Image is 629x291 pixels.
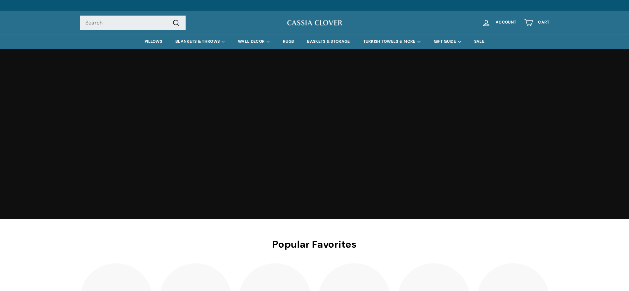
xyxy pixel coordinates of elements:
summary: GIFT GUIDE [427,34,468,49]
a: RUGS [276,34,300,49]
a: SALE [468,34,491,49]
span: Cart [538,21,549,25]
input: Search [80,16,186,30]
h2: Popular Favorites [80,239,550,250]
a: PILLOWS [138,34,169,49]
span: Account [496,21,516,25]
a: Account [478,13,520,32]
div: Primary [67,34,563,49]
summary: WALL DECOR [231,34,276,49]
summary: BLANKETS & THROWS [169,34,231,49]
summary: TURKISH TOWELS & MORE [357,34,427,49]
a: Cart [520,13,553,32]
a: BASKETS & STORAGE [300,34,356,49]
